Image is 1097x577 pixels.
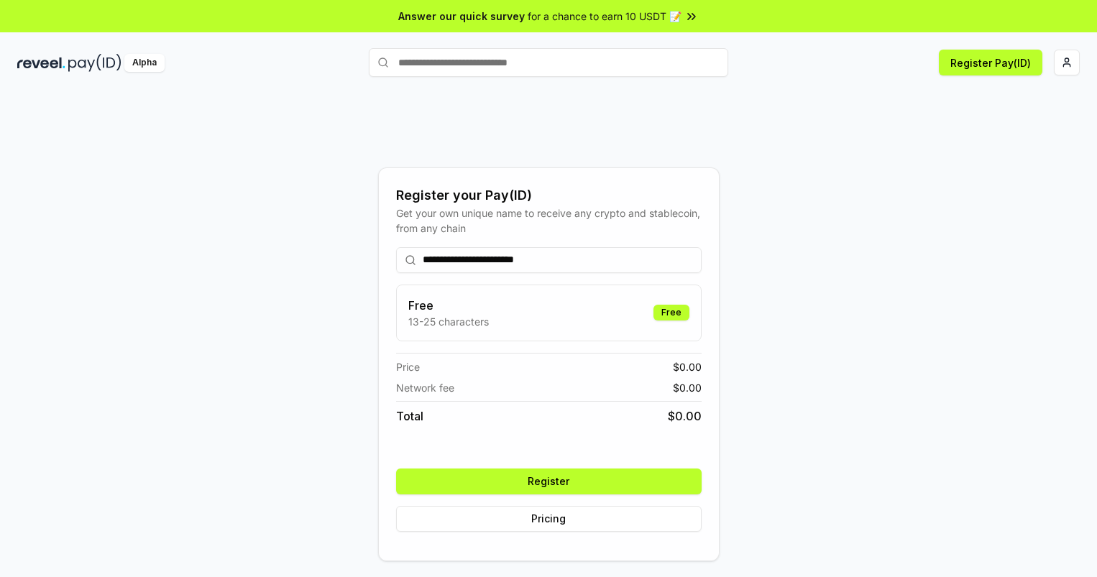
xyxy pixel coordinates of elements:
[939,50,1042,75] button: Register Pay(ID)
[396,206,702,236] div: Get your own unique name to receive any crypto and stablecoin, from any chain
[396,359,420,374] span: Price
[673,380,702,395] span: $ 0.00
[408,297,489,314] h3: Free
[396,407,423,425] span: Total
[396,185,702,206] div: Register your Pay(ID)
[668,407,702,425] span: $ 0.00
[673,359,702,374] span: $ 0.00
[653,305,689,320] div: Free
[396,506,702,532] button: Pricing
[124,54,165,72] div: Alpha
[408,314,489,329] p: 13-25 characters
[68,54,121,72] img: pay_id
[17,54,65,72] img: reveel_dark
[398,9,525,24] span: Answer our quick survey
[396,380,454,395] span: Network fee
[528,9,681,24] span: for a chance to earn 10 USDT 📝
[396,468,702,494] button: Register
